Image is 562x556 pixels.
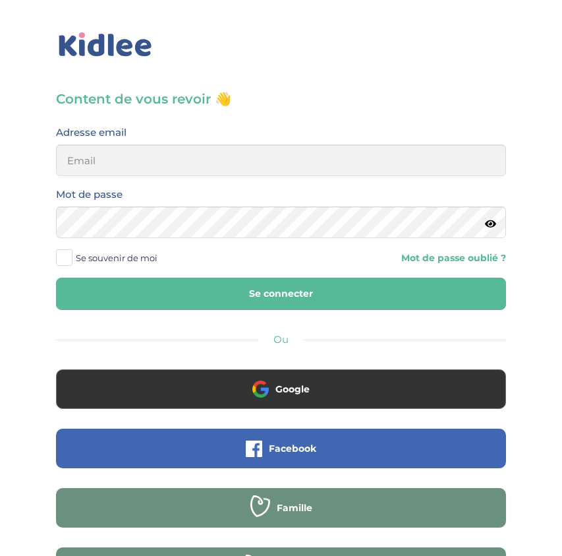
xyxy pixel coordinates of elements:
[56,429,506,468] button: Facebook
[401,252,506,264] a: Mot de passe oublié ?
[252,381,269,397] img: google.png
[275,383,310,396] span: Google
[56,186,123,203] label: Mot de passe
[246,441,262,457] img: facebook.png
[56,90,506,108] h3: Content de vous revoir 👋
[56,278,506,310] button: Se connecter
[56,392,506,404] a: Google
[56,369,506,409] button: Google
[273,333,289,346] span: Ou
[56,144,506,176] input: Email
[56,510,506,523] a: Famille
[277,501,312,514] span: Famille
[269,442,316,455] span: Facebook
[56,30,155,60] img: logo_kidlee_bleu
[76,249,157,266] span: Se souvenir de moi
[56,488,506,528] button: Famille
[56,124,126,141] label: Adresse email
[56,451,506,464] a: Facebook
